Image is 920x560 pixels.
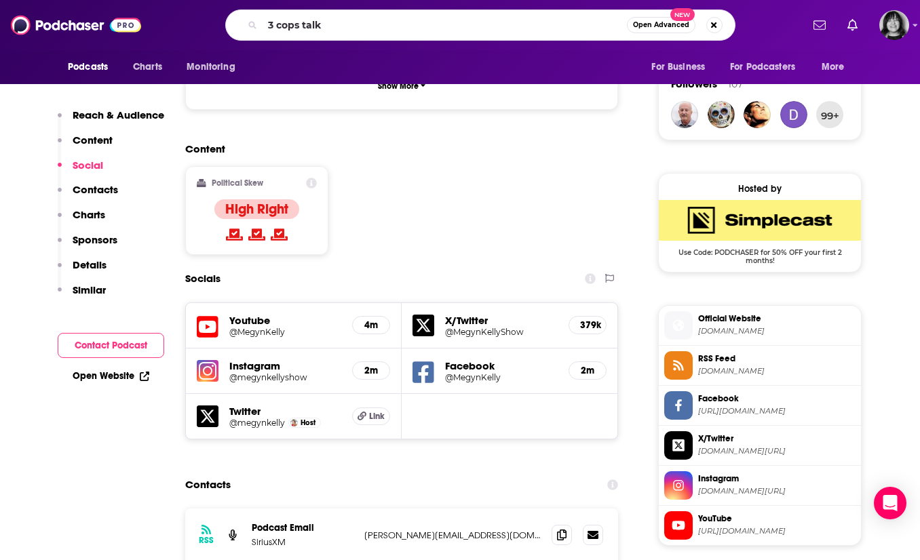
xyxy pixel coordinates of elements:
[73,233,117,246] p: Sponsors
[842,14,863,37] a: Show notifications dropdown
[229,418,285,428] a: @megynkelly
[58,159,103,184] button: Social
[698,313,856,325] span: Official Website
[879,10,909,40] span: Logged in as parkdalepublicity1
[698,366,856,376] span: feeds.simplecast.com
[664,511,856,540] a: YouTube[URL][DOMAIN_NAME]
[698,526,856,536] span: https://www.youtube.com/@MegynKelly
[225,201,288,218] h4: High Right
[664,311,856,340] a: Official Website[DOMAIN_NAME]
[229,327,341,337] a: @MegynKelly
[879,10,909,40] img: User Profile
[445,327,558,337] a: @MegynKellyShow
[445,314,558,327] h5: X/Twitter
[290,419,298,426] img: Megyn Kelly
[73,183,118,196] p: Contacts
[229,405,341,418] h5: Twitter
[352,407,390,425] a: Link
[212,178,263,188] h2: Political Skew
[698,393,856,405] span: Facebook
[185,472,231,498] h2: Contacts
[642,54,722,80] button: open menu
[263,14,627,36] input: Search podcasts, credits, & more...
[698,473,856,485] span: Instagram
[580,319,595,331] h5: 379k
[252,536,353,548] p: SiriusXM
[58,108,164,134] button: Reach & Audience
[879,10,909,40] button: Show profile menu
[816,101,843,128] button: 99+
[68,58,108,77] span: Podcasts
[445,359,558,372] h5: Facebook
[58,208,105,233] button: Charts
[378,81,419,91] p: Show More
[11,12,141,38] img: Podchaser - Follow, Share and Rate Podcasts
[633,22,689,28] span: Open Advanced
[124,54,170,80] a: Charts
[199,535,214,546] h3: RSS
[73,370,149,382] a: Open Website
[58,183,118,208] button: Contacts
[812,54,862,80] button: open menu
[780,101,807,128] img: drblonke369
[659,200,861,264] a: SimpleCast Deal: Use Code: PODCHASER for 50% OFF your first 2 months!
[728,78,743,90] div: 107
[73,159,103,172] p: Social
[364,529,541,541] p: [PERSON_NAME][EMAIL_ADDRESS][DOMAIN_NAME]
[58,134,113,159] button: Content
[874,487,906,519] div: Open Intercom Messenger
[664,351,856,380] a: RSS Feed[DOMAIN_NAME]
[252,522,353,534] p: Podcast Email
[187,58,235,77] span: Monitoring
[197,73,607,98] button: Show More
[627,17,695,33] button: Open AdvancedNew
[185,142,607,155] h2: Content
[73,108,164,121] p: Reach & Audience
[708,101,735,128] img: rebekyusa
[58,233,117,258] button: Sponsors
[58,258,107,283] button: Details
[670,8,695,21] span: New
[73,208,105,221] p: Charts
[664,431,856,460] a: X/Twitter[DOMAIN_NAME][URL]
[659,200,861,241] img: SimpleCast Deal: Use Code: PODCHASER for 50% OFF your first 2 months!
[744,101,771,128] a: oolyum
[197,360,218,382] img: iconImage
[671,77,717,90] span: Followers
[698,353,856,365] span: RSS Feed
[651,58,705,77] span: For Business
[808,14,831,37] a: Show notifications dropdown
[664,471,856,500] a: Instagram[DOMAIN_NAME][URL]
[698,326,856,336] span: siriusxm.com
[698,446,856,456] span: twitter.com/MegynKellyShow
[730,58,795,77] span: For Podcasters
[58,283,106,308] button: Similar
[364,319,379,331] h5: 4m
[445,372,558,382] a: @MegynKelly
[301,418,315,427] span: Host
[580,365,595,376] h5: 2m
[698,513,856,525] span: YouTube
[225,9,735,41] div: Search podcasts, credits, & more...
[73,134,113,146] p: Content
[659,241,861,265] span: Use Code: PODCHASER for 50% OFF your first 2 months!
[185,266,221,292] h2: Socials
[659,183,861,195] div: Hosted by
[229,372,341,382] a: @megynkellyshow
[698,433,856,445] span: X/Twitter
[73,283,106,296] p: Similar
[698,486,856,496] span: instagram.com/megynkellyshow
[698,406,856,416] span: https://www.facebook.com/MegynKelly
[177,54,252,80] button: open menu
[58,54,126,80] button: open menu
[229,359,341,372] h5: Instagram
